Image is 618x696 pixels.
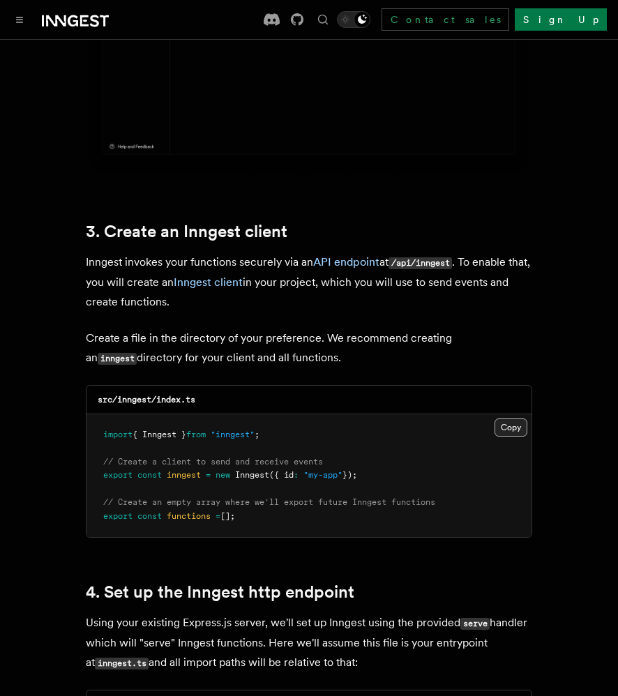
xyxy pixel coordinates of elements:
[216,511,220,521] span: =
[294,470,299,480] span: :
[269,470,294,480] span: ({ id
[389,257,452,269] code: /api/inngest
[86,613,532,673] p: Using your existing Express.js server, we'll set up Inngest using the provided handler which will...
[235,470,269,480] span: Inngest
[103,497,435,507] span: // Create an empty array where we'll export future Inngest functions
[303,470,342,480] span: "my-app"
[206,470,211,480] span: =
[103,470,133,480] span: export
[174,275,243,289] a: Inngest client
[95,658,149,669] code: inngest.ts
[86,328,532,368] p: Create a file in the directory of your preference. We recommend creating an directory for your cl...
[98,353,137,365] code: inngest
[86,582,354,602] a: 4. Set up the Inngest http endpoint
[86,252,532,312] p: Inngest invokes your functions securely via an at . To enable that, you will create an in your pr...
[137,511,162,521] span: const
[11,11,28,28] button: Toggle navigation
[103,457,323,467] span: // Create a client to send and receive events
[220,511,235,521] span: [];
[382,8,509,31] a: Contact sales
[255,430,259,439] span: ;
[315,11,331,28] button: Find something...
[337,11,370,28] button: Toggle dark mode
[313,255,379,268] a: API endpoint
[167,470,201,480] span: inngest
[216,470,230,480] span: new
[137,470,162,480] span: const
[167,511,211,521] span: functions
[86,222,287,241] a: 3. Create an Inngest client
[211,430,255,439] span: "inngest"
[133,430,186,439] span: { Inngest }
[103,511,133,521] span: export
[98,395,195,404] code: src/inngest/index.ts
[460,618,490,630] code: serve
[495,418,527,437] button: Copy
[186,430,206,439] span: from
[515,8,607,31] a: Sign Up
[103,430,133,439] span: import
[342,470,357,480] span: });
